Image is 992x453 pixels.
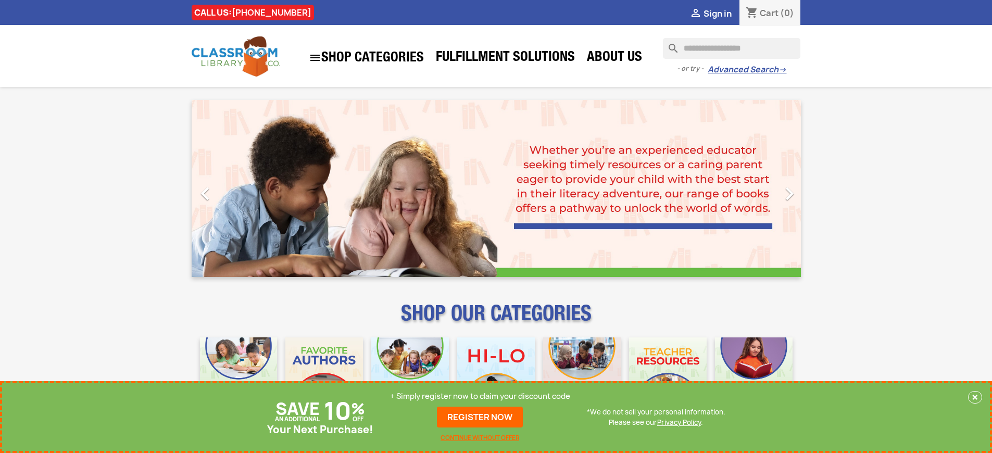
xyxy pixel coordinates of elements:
img: CLC_HiLo_Mobile.jpg [457,337,535,415]
input: Search [663,38,800,59]
img: CLC_Favorite_Authors_Mobile.jpg [285,337,363,415]
a: SHOP CATEGORIES [304,46,429,69]
i:  [309,52,321,64]
img: CLC_Bulk_Mobile.jpg [200,337,278,415]
i:  [776,181,802,207]
div: CALL US: [192,5,314,20]
i:  [192,181,218,207]
a: Fulfillment Solutions [431,48,580,69]
span: Cart [760,7,778,19]
a: Advanced Search→ [708,65,786,75]
img: CLC_Teacher_Resources_Mobile.jpg [629,337,707,415]
ul: Carousel container [192,100,801,277]
img: CLC_Phonics_And_Decodables_Mobile.jpg [371,337,449,415]
p: SHOP OUR CATEGORIES [192,310,801,329]
a: [PHONE_NUMBER] [232,7,311,18]
a: Previous [192,100,283,277]
i: search [663,38,675,51]
i:  [689,8,702,20]
span: - or try - [677,64,708,74]
i: shopping_cart [746,7,758,20]
a:  Sign in [689,8,732,19]
span: → [778,65,786,75]
img: Classroom Library Company [192,36,280,77]
img: CLC_Dyslexia_Mobile.jpg [715,337,793,415]
a: Next [709,100,801,277]
img: CLC_Fiction_Nonfiction_Mobile.jpg [543,337,621,415]
span: Sign in [704,8,732,19]
span: (0) [780,7,794,19]
a: About Us [582,48,647,69]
